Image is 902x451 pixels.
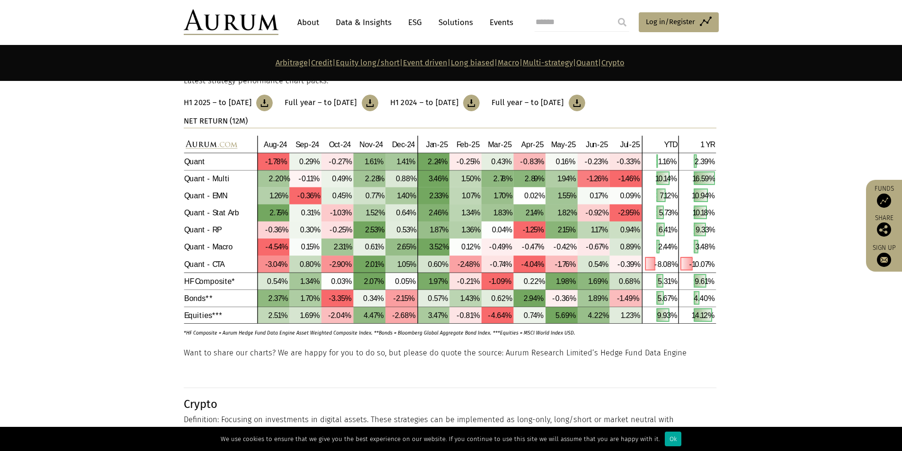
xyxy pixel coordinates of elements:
[877,222,891,237] img: Share this post
[184,324,690,337] p: *HF Composite = Aurum Hedge Fund Data Engine Asset Weighted Composite Index. **Bonds = Bloomberg ...
[639,12,719,32] a: Log in/Register
[646,16,695,27] span: Log in/Register
[451,58,494,67] a: Long biased
[184,9,278,35] img: Aurum
[362,95,378,111] img: Download Article
[256,95,273,111] img: Download Article
[613,13,632,32] input: Submit
[491,95,585,111] a: Full year – to [DATE]
[576,58,598,67] a: Quant
[184,95,273,111] a: H1 2025 – to [DATE]
[665,432,681,446] div: Ok
[491,98,563,107] h3: Full year – to [DATE]
[311,58,332,67] a: Credit
[485,14,513,31] a: Events
[390,95,480,111] a: H1 2024 – to [DATE]
[877,194,891,208] img: Access Funds
[390,98,459,107] h3: H1 2024 – to [DATE]
[871,215,897,237] div: Share
[184,98,252,107] h3: H1 2025 – to [DATE]
[184,398,217,411] span: Crypto
[601,58,625,67] a: Crypto
[293,14,324,31] a: About
[276,58,625,67] strong: | | | | | | | |
[285,98,357,107] h3: Full year – to [DATE]
[523,58,573,67] a: Multi-strategy
[403,58,447,67] a: Event driven
[877,253,891,267] img: Sign up to our newsletter
[285,95,378,111] a: Full year – to [DATE]
[871,244,897,267] a: Sign up
[336,58,400,67] a: Equity long/short
[331,14,396,31] a: Data & Insights
[184,75,716,87] p: Latest strategy performance chart packs:
[184,347,716,359] p: Want to share our charts? We are happy for you to do so, but please do quote the source: Aurum Re...
[463,95,480,111] img: Download Article
[184,395,716,438] p: Definition: Focusing on investments in digital assets. These strategies can be implemented as lon...
[434,14,478,31] a: Solutions
[569,95,585,111] img: Download Article
[276,58,308,67] a: Arbitrage
[498,58,519,67] a: Macro
[403,14,427,31] a: ESG
[184,116,248,125] strong: NET RETURN (12M)
[871,185,897,208] a: Funds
